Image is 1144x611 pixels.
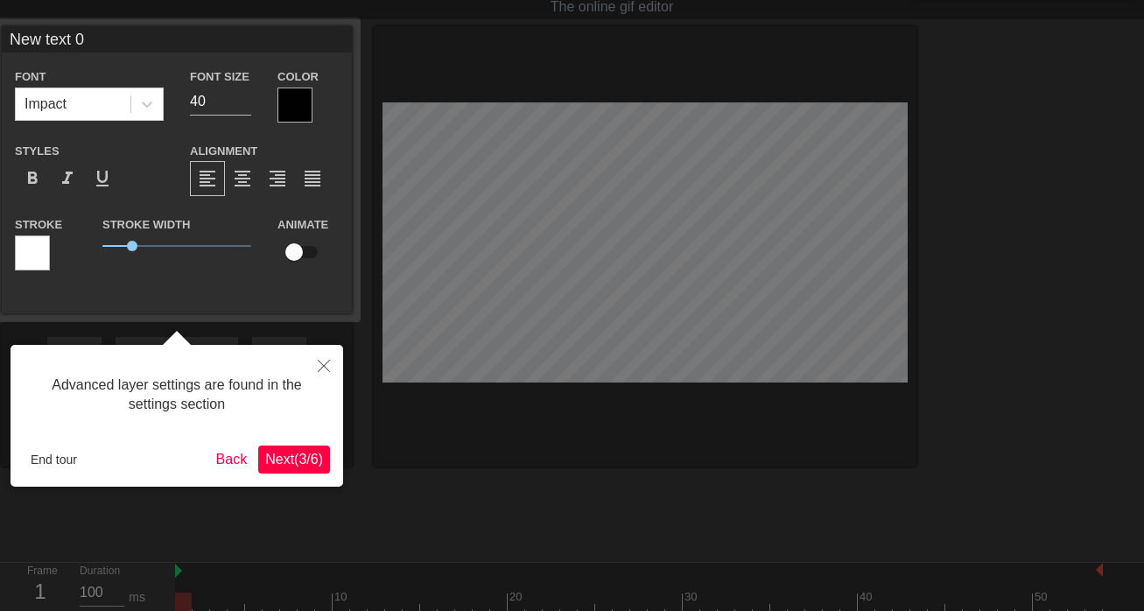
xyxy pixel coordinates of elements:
[209,446,255,474] button: Back
[258,446,330,474] button: Next
[265,452,323,467] span: Next ( 3 / 6 )
[305,345,343,385] button: Close
[24,358,330,432] div: Advanced layer settings are found in the settings section
[24,446,84,473] button: End tour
